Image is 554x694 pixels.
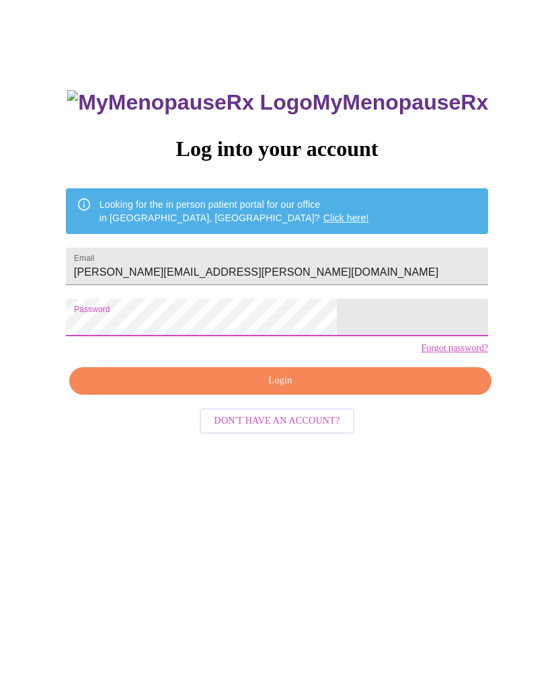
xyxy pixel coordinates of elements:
button: Login [69,367,491,395]
h3: Log into your account [66,137,488,161]
h3: MyMenopauseRx [67,90,488,115]
span: Login [85,373,476,389]
span: Don't have an account? [214,413,340,430]
a: Click here! [323,213,369,223]
button: Don't have an account? [200,408,355,434]
img: MyMenopauseRx Logo [67,90,312,115]
a: Don't have an account? [196,414,358,426]
a: Forgot password? [421,343,488,354]
div: Looking for the in person patient portal for our office in [GEOGRAPHIC_DATA], [GEOGRAPHIC_DATA]? [100,192,369,230]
